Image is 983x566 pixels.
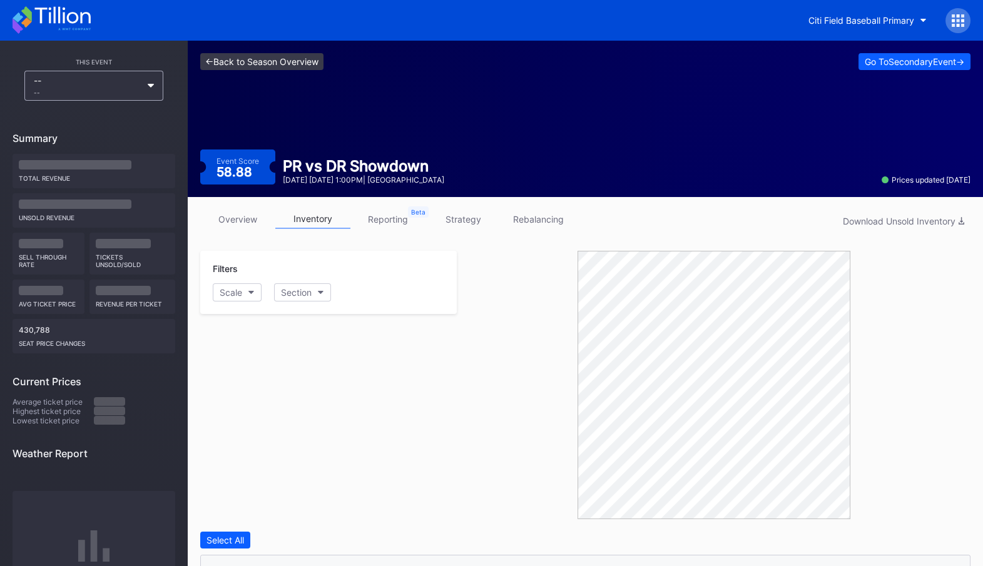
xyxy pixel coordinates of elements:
a: reporting [350,210,425,229]
a: inventory [275,210,350,229]
div: Sell Through Rate [19,248,78,268]
div: Go To Secondary Event -> [865,56,964,67]
button: Download Unsold Inventory [837,213,970,230]
div: Select All [206,535,244,545]
div: Summary [13,132,175,144]
div: Total Revenue [19,169,169,182]
button: Citi Field Baseball Primary [799,9,936,32]
div: Download Unsold Inventory [843,216,964,226]
div: 58.88 [216,166,255,178]
div: Citi Field Baseball Primary [808,15,914,26]
div: Scale [220,287,242,298]
div: Weather Report [13,447,175,460]
div: Lowest ticket price [13,416,94,425]
a: <-Back to Season Overview [200,53,323,70]
div: Average ticket price [13,397,94,407]
div: seat price changes [19,335,169,347]
div: 430,788 [13,319,175,353]
div: Unsold Revenue [19,209,169,221]
button: Section [274,283,331,301]
div: Avg ticket price [19,295,78,308]
div: Event Score [216,156,259,166]
a: strategy [425,210,501,229]
div: Prices updated [DATE] [882,175,970,184]
div: -- [34,75,141,96]
div: Highest ticket price [13,407,94,416]
div: -- [34,89,141,96]
div: Current Prices [13,375,175,388]
button: Go ToSecondaryEvent-> [858,53,970,70]
div: Filters [213,263,444,274]
div: Section [281,287,312,298]
div: Tickets Unsold/Sold [96,248,170,268]
div: This Event [13,58,175,66]
div: [DATE] [DATE] 1:00PM | [GEOGRAPHIC_DATA] [283,175,444,184]
div: Revenue per ticket [96,295,170,308]
button: Select All [200,532,250,548]
div: PR vs DR Showdown [283,157,444,175]
a: overview [200,210,275,229]
button: Scale [213,283,262,301]
a: rebalancing [501,210,576,229]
